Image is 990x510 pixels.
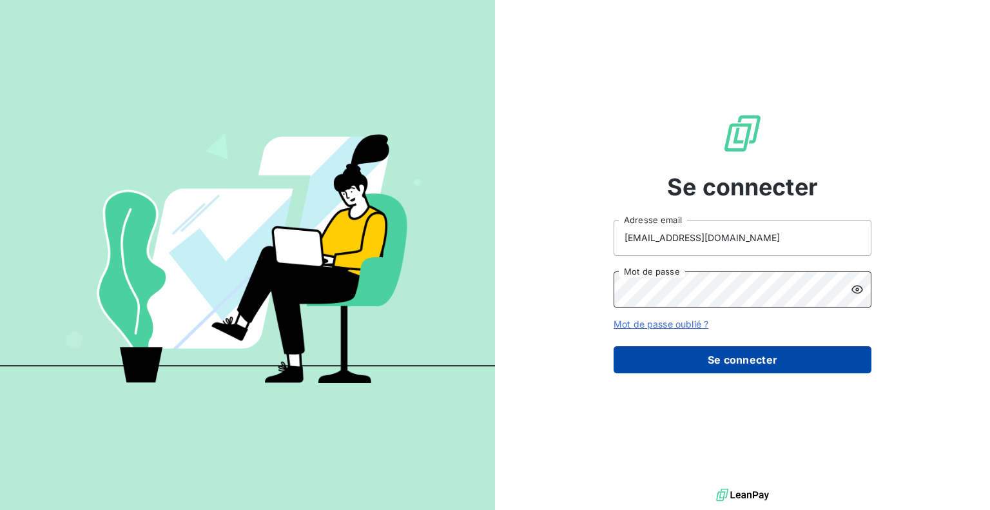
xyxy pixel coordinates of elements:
input: placeholder [614,220,871,256]
span: Se connecter [667,170,818,204]
a: Mot de passe oublié ? [614,319,708,329]
img: logo [716,485,769,505]
img: Logo LeanPay [722,113,763,154]
button: Se connecter [614,346,871,373]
